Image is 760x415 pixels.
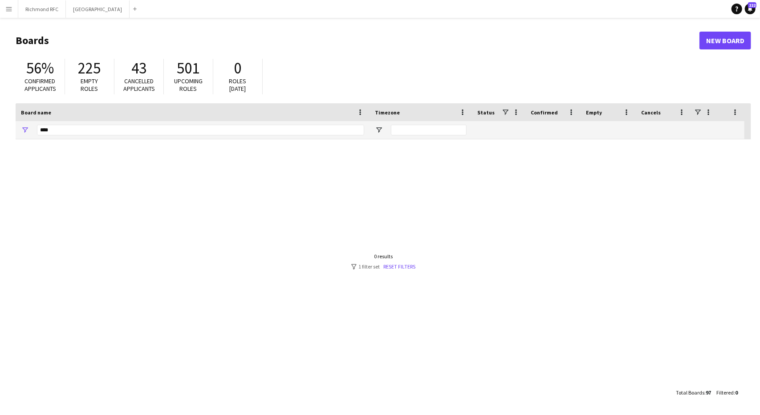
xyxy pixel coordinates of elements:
[641,109,661,116] span: Cancels
[699,32,751,49] a: New Board
[26,58,54,78] span: 56%
[745,4,756,14] a: 222
[531,109,558,116] span: Confirmed
[676,389,704,396] span: Total Boards
[234,58,242,78] span: 0
[351,253,415,260] div: 0 results
[123,77,155,93] span: Cancelled applicants
[81,77,98,93] span: Empty roles
[21,109,51,116] span: Board name
[24,77,56,93] span: Confirmed applicants
[18,0,66,18] button: Richmond RFC
[131,58,146,78] span: 43
[735,389,738,396] span: 0
[676,384,711,401] div: :
[351,263,415,270] div: 1 filter set
[375,126,383,134] button: Open Filter Menu
[391,125,467,135] input: Timezone Filter Input
[375,109,400,116] span: Timezone
[229,77,247,93] span: Roles [DATE]
[177,58,200,78] span: 501
[706,389,711,396] span: 97
[66,0,130,18] button: [GEOGRAPHIC_DATA]
[748,2,756,8] span: 222
[716,389,734,396] span: Filtered
[37,125,364,135] input: Board name Filter Input
[78,58,101,78] span: 225
[477,109,495,116] span: Status
[16,34,699,47] h1: Boards
[716,384,738,401] div: :
[586,109,602,116] span: Empty
[383,263,415,270] a: Reset filters
[174,77,203,93] span: Upcoming roles
[21,126,29,134] button: Open Filter Menu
